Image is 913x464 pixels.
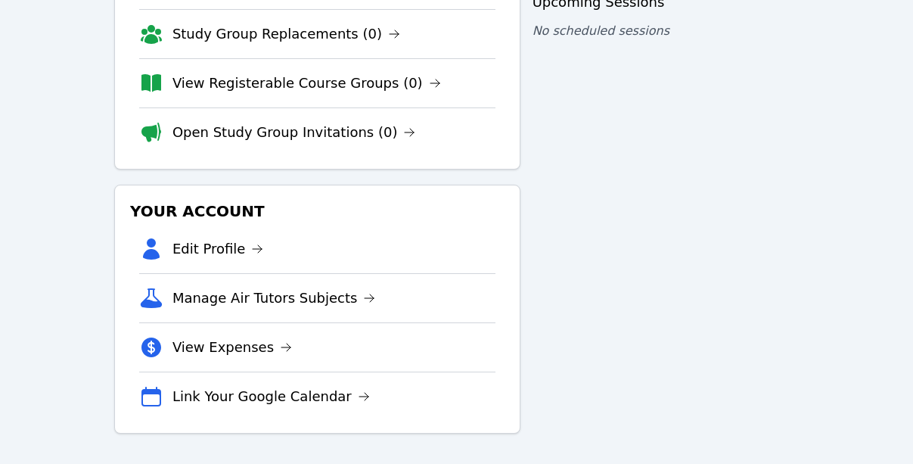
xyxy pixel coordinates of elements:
h3: Your Account [127,198,508,225]
span: No scheduled sessions [533,23,669,38]
a: Manage Air Tutors Subjects [172,288,376,309]
a: Open Study Group Invitations (0) [172,122,416,143]
a: View Expenses [172,337,292,358]
a: Study Group Replacements (0) [172,23,400,45]
a: Edit Profile [172,238,264,260]
a: Link Your Google Calendar [172,386,370,407]
a: View Registerable Course Groups (0) [172,73,441,94]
